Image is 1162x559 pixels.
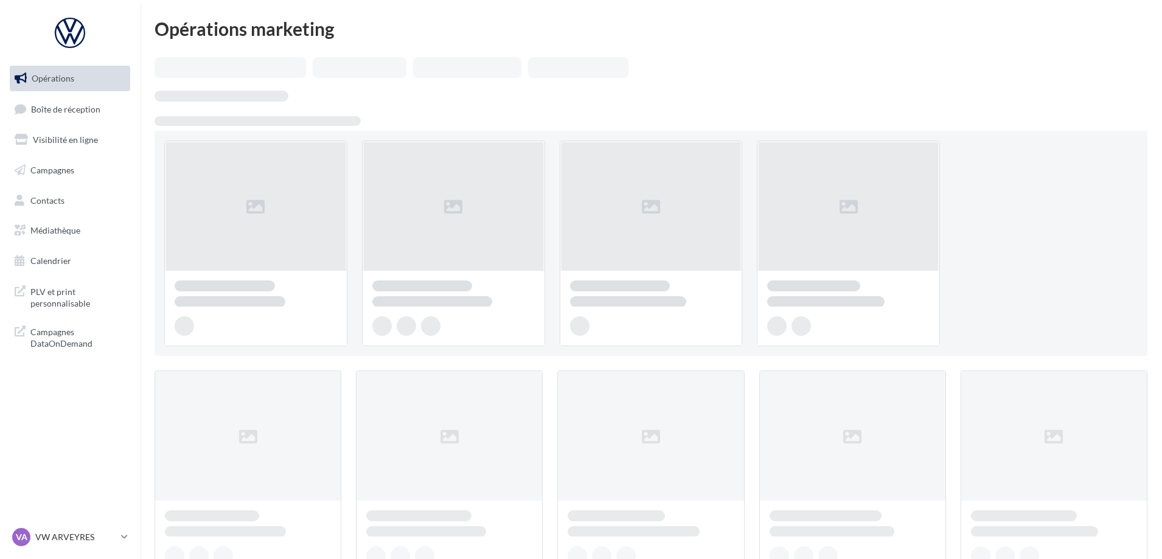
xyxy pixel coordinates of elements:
span: VA [16,531,27,543]
span: Opérations [32,73,74,83]
a: Opérations [7,66,133,91]
span: Calendrier [30,255,71,266]
a: PLV et print personnalisable [7,279,133,314]
a: Médiathèque [7,218,133,243]
span: PLV et print personnalisable [30,283,125,310]
a: Boîte de réception [7,96,133,122]
a: VA VW ARVEYRES [10,526,130,549]
a: Campagnes [7,158,133,183]
span: Boîte de réception [31,103,100,114]
a: Visibilité en ligne [7,127,133,153]
div: Opérations marketing [155,19,1147,38]
span: Médiathèque [30,225,80,235]
span: Campagnes [30,165,74,175]
p: VW ARVEYRES [35,531,116,543]
a: Campagnes DataOnDemand [7,319,133,355]
span: Contacts [30,195,64,205]
span: Campagnes DataOnDemand [30,324,125,350]
a: Calendrier [7,248,133,274]
span: Visibilité en ligne [33,134,98,145]
a: Contacts [7,188,133,214]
